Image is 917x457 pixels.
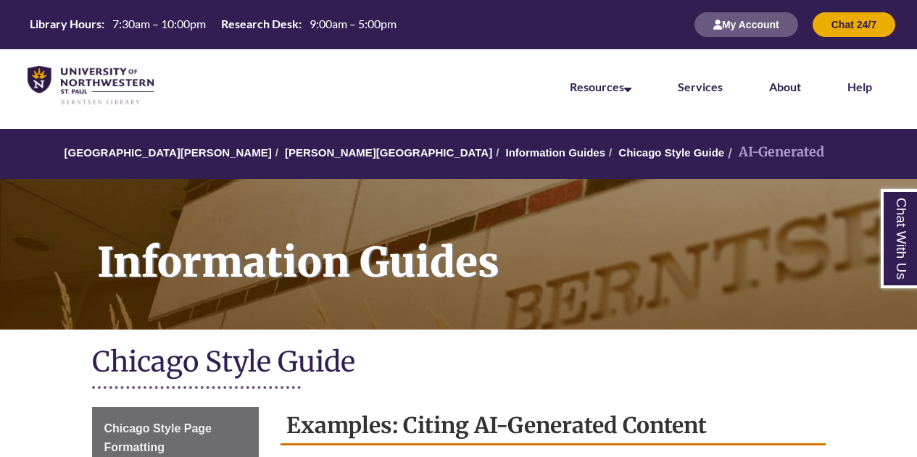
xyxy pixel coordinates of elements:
[281,407,826,445] h2: Examples: Citing AI-Generated Content
[847,80,872,93] a: Help
[570,80,631,93] a: Resources
[285,146,492,159] a: [PERSON_NAME][GEOGRAPHIC_DATA]
[81,179,917,311] h1: Information Guides
[724,142,824,163] li: AI-Generated
[28,66,154,106] img: UNWSP Library Logo
[678,80,723,93] a: Services
[694,12,798,37] button: My Account
[694,18,798,30] a: My Account
[769,80,801,93] a: About
[92,344,826,382] h1: Chicago Style Guide
[24,16,107,32] th: Library Hours:
[24,16,402,33] a: Hours Today
[24,16,402,32] table: Hours Today
[813,12,895,37] button: Chat 24/7
[505,146,605,159] a: Information Guides
[310,17,397,30] span: 9:00am – 5:00pm
[618,146,724,159] a: Chicago Style Guide
[112,17,206,30] span: 7:30am – 10:00pm
[104,422,212,453] span: Chicago Style Page Formatting
[215,16,304,32] th: Research Desk:
[65,146,272,159] a: [GEOGRAPHIC_DATA][PERSON_NAME]
[813,18,895,30] a: Chat 24/7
